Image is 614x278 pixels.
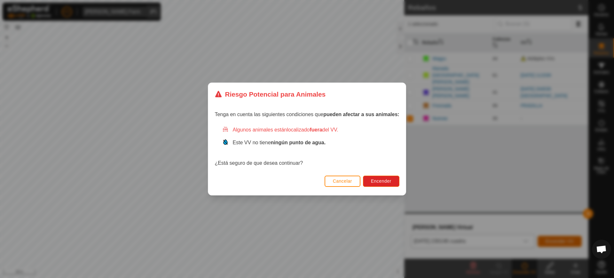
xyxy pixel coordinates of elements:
div: Chat abierto [592,240,611,259]
strong: pueden afectar a sus animales: [323,112,399,117]
span: Cancelar [333,179,352,184]
div: Algunos animales están [222,126,399,134]
div: Riesgo Potencial para Animales [215,89,326,99]
strong: fuera [310,127,322,132]
button: Encender [363,176,399,187]
span: Encender [371,179,391,184]
span: Este VV no tiene [232,140,326,145]
span: localizado del VV. [287,127,338,132]
span: Tenga en cuenta las siguientes condiciones que [215,112,399,117]
button: Cancelar [325,176,360,187]
strong: ningún punto de agua. [271,140,326,145]
div: ¿Está seguro de que desea continuar? [215,126,399,167]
